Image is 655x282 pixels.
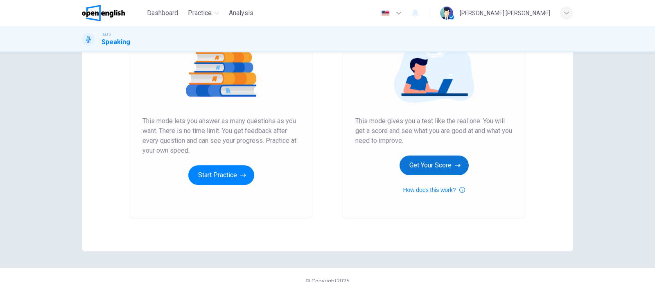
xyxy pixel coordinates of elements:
[82,5,125,21] img: OpenEnglish logo
[82,5,144,21] a: OpenEnglish logo
[229,8,253,18] span: Analysis
[102,32,111,37] span: IELTS
[147,8,178,18] span: Dashboard
[185,6,222,20] button: Practice
[144,6,181,20] button: Dashboard
[226,6,257,20] button: Analysis
[102,37,130,47] h1: Speaking
[403,185,465,195] button: How does this work?
[355,116,513,146] span: This mode gives you a test like the real one. You will get a score and see what you are good at a...
[188,8,212,18] span: Practice
[460,8,550,18] div: [PERSON_NAME] [PERSON_NAME]
[142,116,300,156] span: This mode lets you answer as many questions as you want. There is no time limit. You get feedback...
[380,10,391,16] img: en
[440,7,453,20] img: Profile picture
[400,156,469,175] button: Get Your Score
[188,165,254,185] button: Start Practice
